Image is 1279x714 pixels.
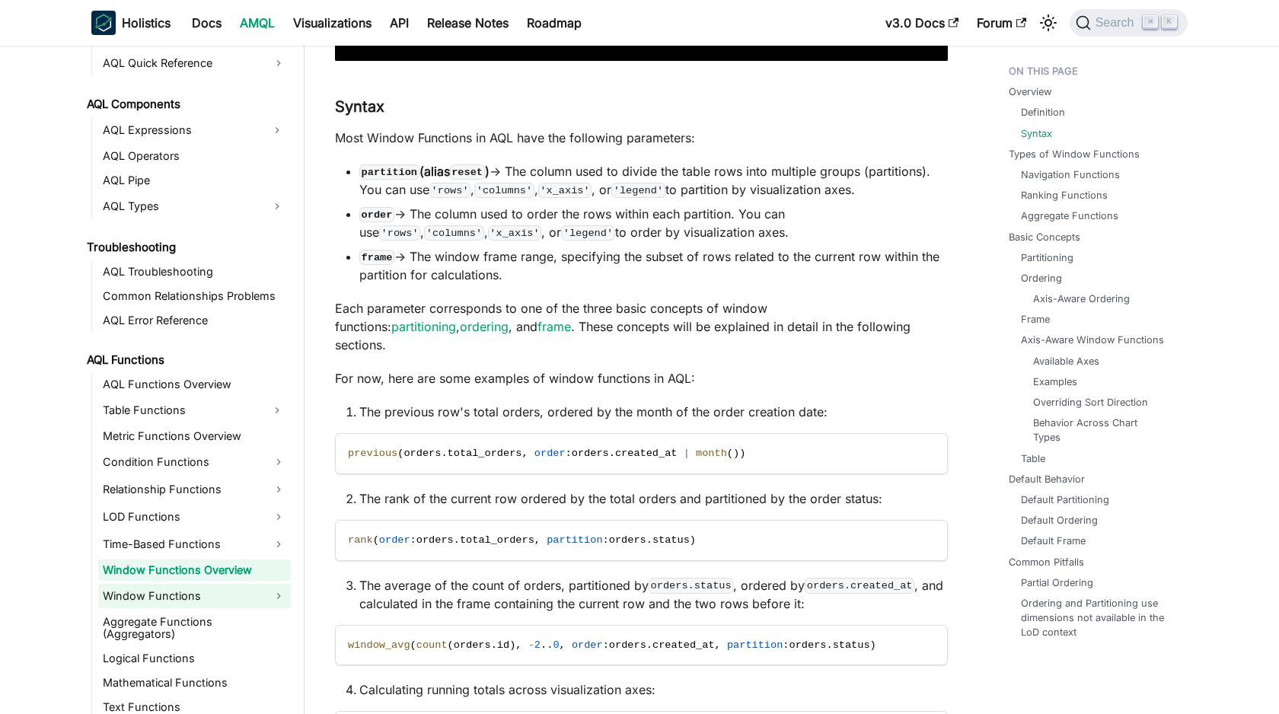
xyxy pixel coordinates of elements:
span: status [652,534,690,546]
li: -> The window frame range, specifying the subset of rows related to the current row within the pa... [359,247,948,284]
code: 'x_axis' [488,225,541,241]
span: Search [1091,16,1143,30]
a: partitioning [391,319,456,334]
span: orders [454,639,491,651]
kbd: ⌘ [1143,15,1158,29]
p: Most Window Functions in AQL have the following parameters: [335,129,948,147]
a: Metric Functions Overview [98,426,291,447]
a: AQL Types [98,194,263,218]
a: Common Pitfalls [1009,555,1084,569]
a: Overriding Sort Direction [1033,395,1148,410]
a: Ranking Functions [1021,188,1108,202]
a: Aggregate Functions (Aggregators) [98,611,291,645]
span: order [534,448,566,459]
span: | [684,448,690,459]
button: Search (Command+K) [1070,9,1188,37]
li: The average of the count of orders, partitioned by , ordered by , and calculated in the frame con... [359,576,948,613]
span: . [441,448,447,459]
a: Mathematical Functions [98,672,291,693]
a: AQL Quick Reference [98,51,291,75]
p: For now, here are some examples of window functions in AQL: [335,369,948,387]
a: Window Functions Overview [98,559,291,581]
span: . [646,639,652,651]
span: . [541,639,547,651]
a: Ordering [1021,271,1062,285]
li: -> The column used to divide the table rows into multiple groups (partitions). You can use , , , ... [359,162,948,199]
span: : [410,534,416,546]
span: : [603,534,609,546]
a: AQL Expressions [98,118,263,142]
a: Table [1021,451,1045,466]
a: Table Functions [98,398,263,422]
span: : [783,639,789,651]
a: AQL Pipe [98,170,291,191]
a: Window Functions [98,584,291,608]
span: . [491,639,497,651]
a: API [381,11,418,35]
span: , [515,639,521,651]
a: Types of Window Functions [1009,147,1140,161]
a: Definition [1021,105,1065,120]
span: count [416,639,448,651]
span: ( [397,448,403,459]
a: Docs [183,11,231,35]
code: orders.created_at [805,578,914,593]
span: : [603,639,609,651]
a: Examples [1033,375,1077,389]
code: 'columns' [474,183,534,198]
code: frame [359,250,394,265]
a: Navigation Functions [1021,167,1120,182]
strong: (alias ) [359,164,490,179]
span: created_at [615,448,678,459]
span: ) [870,639,876,651]
span: orders [789,639,827,651]
a: Partial Ordering [1021,575,1093,590]
span: partition [547,534,602,546]
a: AQL Functions Overview [98,374,291,395]
span: partition [727,639,783,651]
span: , [534,534,541,546]
code: reset [450,164,485,180]
span: month [696,448,727,459]
h3: Syntax [335,97,948,116]
code: order [359,207,394,222]
code: 'columns' [424,225,484,241]
a: Forum [968,11,1035,35]
a: ordering [460,319,509,334]
code: 'rows' [379,225,420,241]
code: 'rows' [429,183,470,198]
span: previous [348,448,397,459]
a: Relationship Functions [98,477,291,502]
a: Available Axes [1033,354,1099,368]
a: Release Notes [418,11,518,35]
span: window_avg [348,639,410,651]
span: status [833,639,870,651]
span: id [497,639,509,651]
span: ) [690,534,696,546]
code: partition [359,164,419,180]
nav: Docs sidebar [76,46,305,714]
a: Partitioning [1021,250,1073,265]
span: ( [727,448,733,459]
button: Switch between dark and light mode (currently light mode) [1036,11,1061,35]
a: Visualizations [284,11,381,35]
button: Expand sidebar category 'Table Functions' [263,398,291,422]
a: Roadmap [518,11,591,35]
span: . [646,534,652,546]
a: LOD Functions [98,505,291,529]
a: AQL Troubleshooting [98,261,291,282]
code: 'legend' [561,225,614,241]
li: Calculating running totals across visualization axes: [359,681,948,699]
span: order [379,534,410,546]
a: Logical Functions [98,648,291,669]
span: created_at [652,639,715,651]
span: orders [572,448,609,459]
img: Holistics [91,11,116,35]
span: 0 [553,639,559,651]
span: ( [410,639,416,651]
a: AQL Components [82,94,291,115]
span: , [521,448,528,459]
span: ( [448,639,454,651]
a: Default Behavior [1009,472,1085,486]
span: orders [416,534,454,546]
